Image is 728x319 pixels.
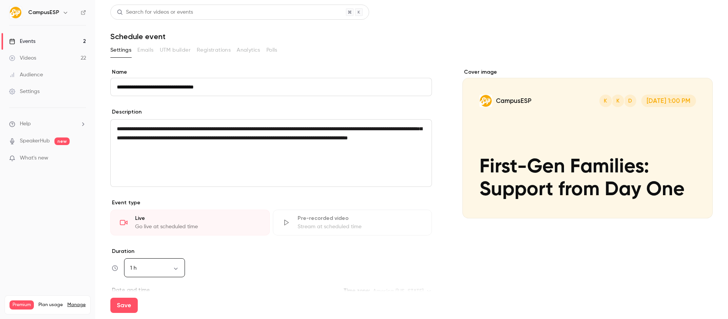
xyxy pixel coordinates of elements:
[237,46,260,54] span: Analytics
[110,68,432,76] label: Name
[20,137,50,145] a: SpeakerHub
[28,9,59,16] h6: CampusESP
[298,223,423,231] div: Stream at scheduled time
[20,154,48,162] span: What's new
[110,44,131,56] button: Settings
[135,223,260,231] div: Go live at scheduled time
[67,302,86,308] a: Manage
[77,155,86,162] iframe: Noticeable Trigger
[54,137,70,145] span: new
[273,210,432,235] div: Pre-recorded videoStream at scheduled time
[160,46,191,54] span: UTM builder
[117,8,193,16] div: Search for videos or events
[266,46,277,54] span: Polls
[110,32,713,41] h1: Schedule event
[9,120,86,128] li: help-dropdown-opener
[137,46,153,54] span: Emails
[462,68,713,218] section: Cover image
[10,300,34,310] span: Premium
[9,71,43,79] div: Audience
[111,120,432,186] div: editor
[124,264,185,272] div: 1 h
[9,54,36,62] div: Videos
[135,215,260,222] div: Live
[462,68,713,76] label: Cover image
[110,199,432,207] p: Event type
[197,46,231,54] span: Registrations
[9,38,35,45] div: Events
[110,248,432,255] label: Duration
[298,215,423,222] div: Pre-recorded video
[110,298,138,313] button: Save
[10,6,22,19] img: CampusESP
[20,120,31,128] span: Help
[38,302,63,308] span: Plan usage
[110,108,142,116] label: Description
[110,210,270,235] div: LiveGo live at scheduled time
[110,119,432,187] section: description
[9,88,40,95] div: Settings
